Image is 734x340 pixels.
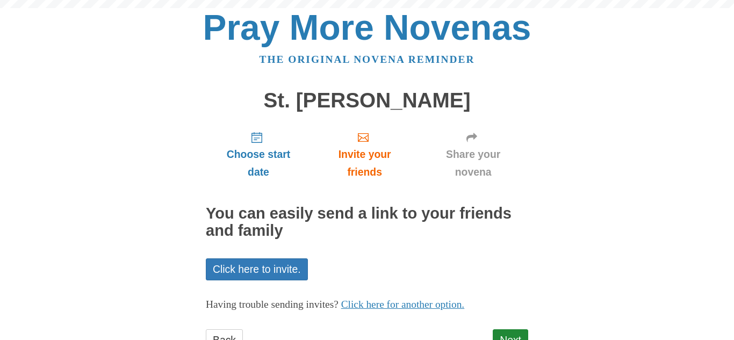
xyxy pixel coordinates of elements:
[322,146,407,181] span: Invite your friends
[206,89,528,112] h1: St. [PERSON_NAME]
[206,258,308,280] a: Click here to invite.
[206,205,528,240] h2: You can easily send a link to your friends and family
[217,146,300,181] span: Choose start date
[260,54,475,65] a: The original novena reminder
[341,299,465,310] a: Click here for another option.
[206,299,339,310] span: Having trouble sending invites?
[429,146,517,181] span: Share your novena
[206,122,311,186] a: Choose start date
[418,122,528,186] a: Share your novena
[311,122,418,186] a: Invite your friends
[203,8,531,47] a: Pray More Novenas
